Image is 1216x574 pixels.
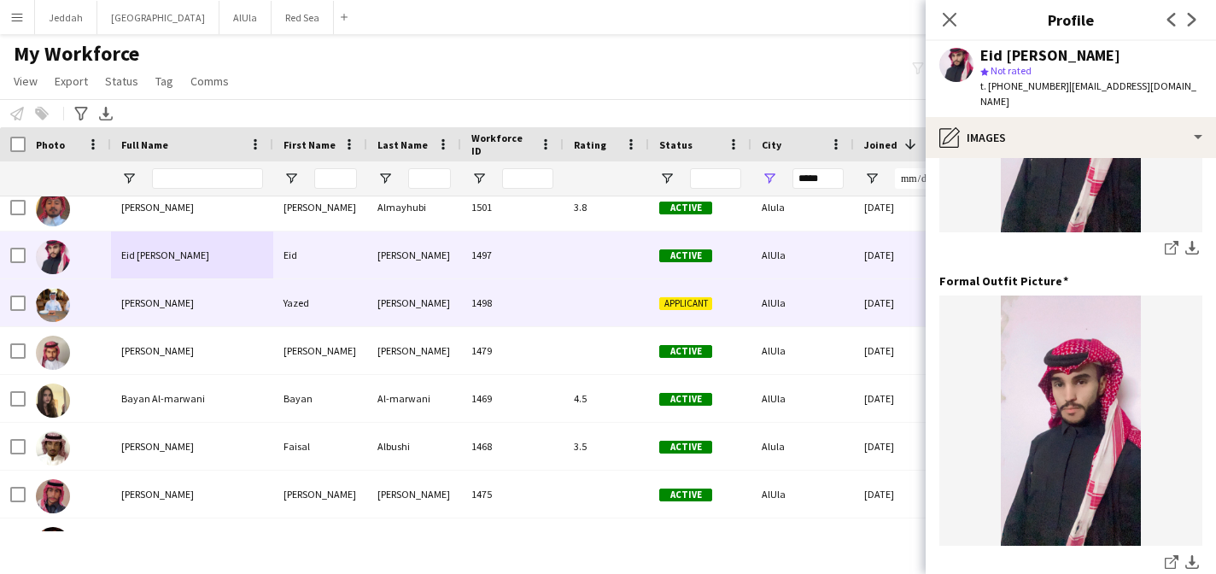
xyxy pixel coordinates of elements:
div: AlUla [751,471,854,518]
app-action-btn: Advanced filters [71,103,91,124]
div: [DATE] [854,231,956,278]
a: Status [98,70,145,92]
button: AlUla [219,1,272,34]
span: [PERSON_NAME] [121,201,194,214]
div: 1498 [461,279,564,326]
input: Status Filter Input [690,168,741,189]
h3: Formal Outfit Picture [939,273,1068,289]
img: Saleh Almayhubi [36,192,70,226]
span: [PERSON_NAME] [121,488,194,501]
div: AlUla [751,327,854,374]
span: Applicant [659,297,712,310]
app-action-btn: Export XLSX [96,103,116,124]
span: Export [55,73,88,89]
button: Open Filter Menu [377,171,393,186]
div: [PERSON_NAME] [273,471,367,518]
span: | [EMAIL_ADDRESS][DOMAIN_NAME] [980,79,1196,108]
span: Status [659,138,693,151]
span: [PERSON_NAME] [121,296,194,309]
div: [PERSON_NAME] [367,471,461,518]
span: Bayan Al-marwani [121,392,205,405]
span: Rating [574,138,606,151]
span: Active [659,441,712,454]
div: [DATE] [854,184,956,231]
div: [DATE] [854,423,956,470]
div: [PERSON_NAME] [273,327,367,374]
a: Comms [184,70,236,92]
span: Last Name [377,138,428,151]
div: Alula [751,184,854,231]
div: AlUla [751,375,854,422]
span: Workforce ID [471,132,533,157]
button: Open Filter Menu [284,171,299,186]
input: City Filter Input [792,168,844,189]
div: [PERSON_NAME] [367,279,461,326]
a: Tag [149,70,180,92]
button: Open Filter Menu [121,171,137,186]
div: [PERSON_NAME] [367,518,461,565]
img: Eid Al Azmi [36,240,70,274]
div: 1468 [461,423,564,470]
span: First Name [284,138,336,151]
button: Open Filter Menu [762,171,777,186]
span: Photo [36,138,65,151]
span: View [14,73,38,89]
input: First Name Filter Input [314,168,357,189]
button: Red Sea [272,1,334,34]
div: Yazed [273,279,367,326]
div: 3.5 [564,423,649,470]
span: Active [659,345,712,358]
span: Tag [155,73,173,89]
img: Faisal Albushi [36,431,70,466]
button: Jeddah [35,1,97,34]
a: Export [48,70,95,92]
img: Yazed Ali [36,288,70,322]
div: Eid [273,231,367,278]
div: 1479 [461,327,564,374]
img: MARAM ABDULHADI [36,527,70,561]
div: 1471 [461,518,564,565]
div: Albushi [367,423,461,470]
button: Open Filter Menu [471,171,487,186]
span: My Workforce [14,41,139,67]
span: Full Name [121,138,168,151]
div: Alula [751,423,854,470]
img: Ibrahim Al-Azmi [36,479,70,513]
div: MARAM [273,518,367,565]
div: 1497 [461,231,564,278]
div: Faisal [273,423,367,470]
button: Open Filter Menu [864,171,880,186]
div: AlUla [751,279,854,326]
span: Not rated [991,64,1032,77]
input: Last Name Filter Input [408,168,451,189]
span: Eid [PERSON_NAME] [121,249,209,261]
div: 3.8 [564,184,649,231]
input: Joined Filter Input [895,168,946,189]
div: 1501 [461,184,564,231]
div: AlUla [751,231,854,278]
button: [GEOGRAPHIC_DATA] [97,1,219,34]
span: t. [PHONE_NUMBER] [980,79,1069,92]
div: Images [926,117,1216,158]
img: عيد.jpg [939,296,1202,546]
img: Abdulrahman Al-Azmi [36,336,70,370]
div: [PERSON_NAME] [367,327,461,374]
input: Workforce ID Filter Input [502,168,553,189]
div: [DATE] [854,375,956,422]
a: View [7,70,44,92]
img: Bayan Al-marwani [36,384,70,418]
div: Almayhubi [367,184,461,231]
span: Joined [864,138,897,151]
div: 1475 [461,471,564,518]
input: Full Name Filter Input [152,168,263,189]
span: Active [659,489,712,501]
div: 4.5 [564,518,649,565]
div: [PERSON_NAME] [273,184,367,231]
div: 1469 [461,375,564,422]
span: Active [659,393,712,406]
div: [DATE] [854,327,956,374]
div: [PERSON_NAME] [367,231,461,278]
span: Comms [190,73,229,89]
div: 4.5 [564,375,649,422]
div: Bayan [273,375,367,422]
